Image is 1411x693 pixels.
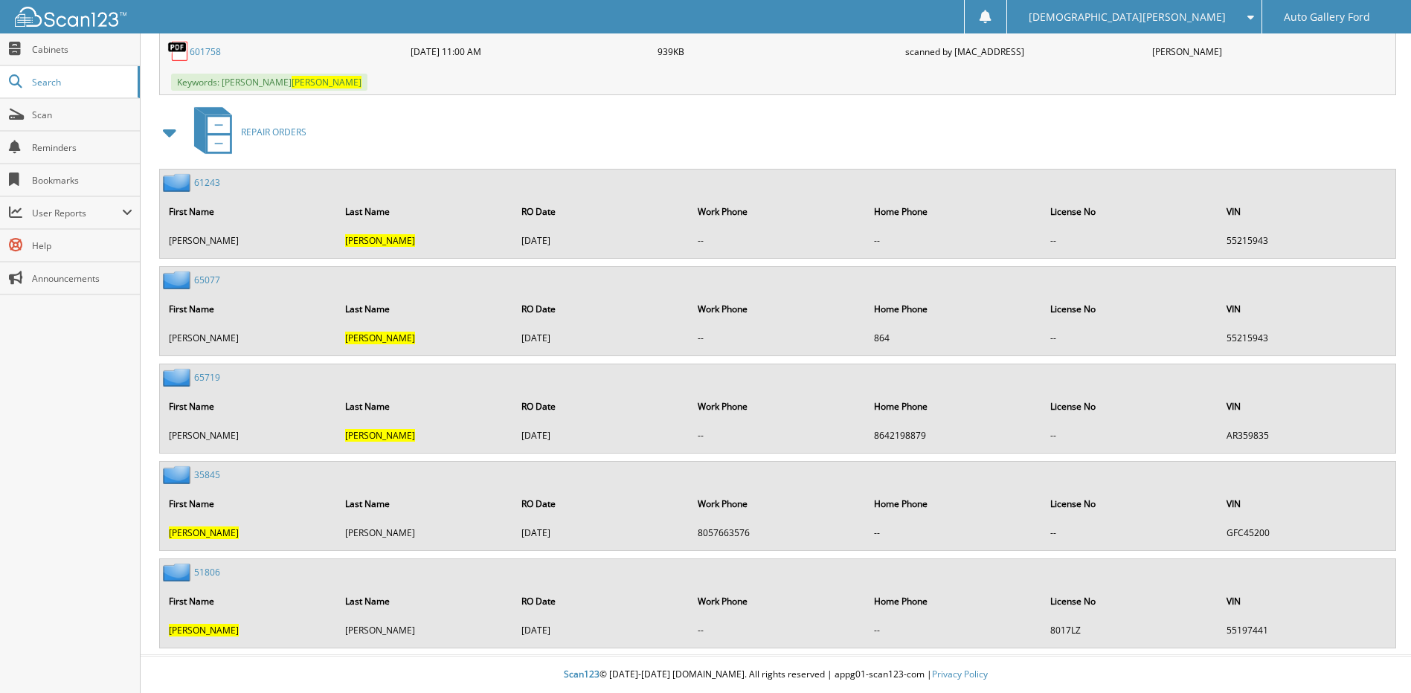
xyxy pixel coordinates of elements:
span: Reminders [32,141,132,154]
th: Home Phone [867,391,1041,422]
th: RO Date [514,294,689,324]
td: [DATE] [514,423,689,448]
td: 55197441 [1219,618,1394,642]
span: REPAIR ORDERS [241,126,306,138]
div: [PERSON_NAME] [1148,36,1395,66]
span: Search [32,76,130,88]
td: [PERSON_NAME] [161,423,336,448]
td: 55215943 [1219,228,1394,253]
span: [PERSON_NAME] [345,234,415,247]
td: -- [867,228,1041,253]
a: REPAIR ORDERS [185,103,306,161]
th: VIN [1219,294,1394,324]
a: 61243 [194,176,220,189]
th: Work Phone [690,489,865,519]
img: folder2.png [163,271,194,289]
td: -- [1043,423,1218,448]
span: Auto Gallery Ford [1284,13,1370,22]
td: [PERSON_NAME] [338,618,512,642]
span: Keywords: [PERSON_NAME] [171,74,367,91]
span: [PERSON_NAME] [292,76,361,88]
td: 8057663576 [690,520,865,545]
th: Work Phone [690,391,865,422]
th: First Name [161,586,336,616]
th: VIN [1219,489,1394,519]
td: 8642198879 [867,423,1041,448]
th: Last Name [338,391,512,422]
td: [DATE] [514,520,689,545]
iframe: Chat Widget [1337,622,1411,693]
th: RO Date [514,391,689,422]
th: RO Date [514,586,689,616]
th: Home Phone [867,196,1041,227]
div: [DATE] 11:00 AM [407,36,654,66]
td: -- [690,423,865,448]
th: Home Phone [867,586,1041,616]
th: Home Phone [867,294,1041,324]
span: User Reports [32,207,122,219]
div: © [DATE]-[DATE] [DOMAIN_NAME]. All rights reserved | appg01-scan123-com | [141,657,1411,693]
td: [PERSON_NAME] [161,228,336,253]
span: Bookmarks [32,174,132,187]
td: [DATE] [514,326,689,350]
img: folder2.png [163,465,194,484]
th: License No [1043,391,1218,422]
td: -- [690,326,865,350]
td: AR359835 [1219,423,1394,448]
a: 51806 [194,566,220,578]
td: -- [1043,326,1218,350]
span: Scan123 [564,668,600,680]
td: 864 [867,326,1041,350]
th: First Name [161,489,336,519]
td: [DATE] [514,618,689,642]
th: VIN [1219,391,1394,422]
td: 8017LZ [1043,618,1218,642]
span: [PERSON_NAME] [345,429,415,442]
th: VIN [1219,196,1394,227]
td: -- [690,618,865,642]
div: scanned by [MAC_ADDRESS] [901,36,1148,66]
a: 601758 [190,45,221,58]
td: -- [867,520,1041,545]
span: [DEMOGRAPHIC_DATA][PERSON_NAME] [1029,13,1226,22]
div: 939KB [654,36,901,66]
td: 55215943 [1219,326,1394,350]
th: License No [1043,294,1218,324]
td: -- [1043,228,1218,253]
span: Cabinets [32,43,132,56]
th: Home Phone [867,489,1041,519]
a: 65719 [194,371,220,384]
td: [PERSON_NAME] [161,326,336,350]
img: PDF.png [167,40,190,62]
th: First Name [161,391,336,422]
a: 65077 [194,274,220,286]
img: folder2.png [163,563,194,581]
span: [PERSON_NAME] [169,624,239,636]
img: scan123-logo-white.svg [15,7,126,27]
img: folder2.png [163,173,194,192]
th: Work Phone [690,586,865,616]
th: First Name [161,196,336,227]
img: folder2.png [163,368,194,387]
td: [DATE] [514,228,689,253]
th: License No [1043,489,1218,519]
td: GFC45200 [1219,520,1394,545]
th: Last Name [338,196,512,227]
th: Work Phone [690,196,865,227]
td: -- [1043,520,1218,545]
td: [PERSON_NAME] [338,520,512,545]
th: VIN [1219,586,1394,616]
th: Last Name [338,489,512,519]
th: Last Name [338,586,512,616]
a: Privacy Policy [932,668,988,680]
th: First Name [161,294,336,324]
span: Announcements [32,272,132,285]
th: Work Phone [690,294,865,324]
th: Last Name [338,294,512,324]
th: License No [1043,196,1218,227]
span: Help [32,239,132,252]
td: -- [690,228,865,253]
span: Scan [32,109,132,121]
th: RO Date [514,489,689,519]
